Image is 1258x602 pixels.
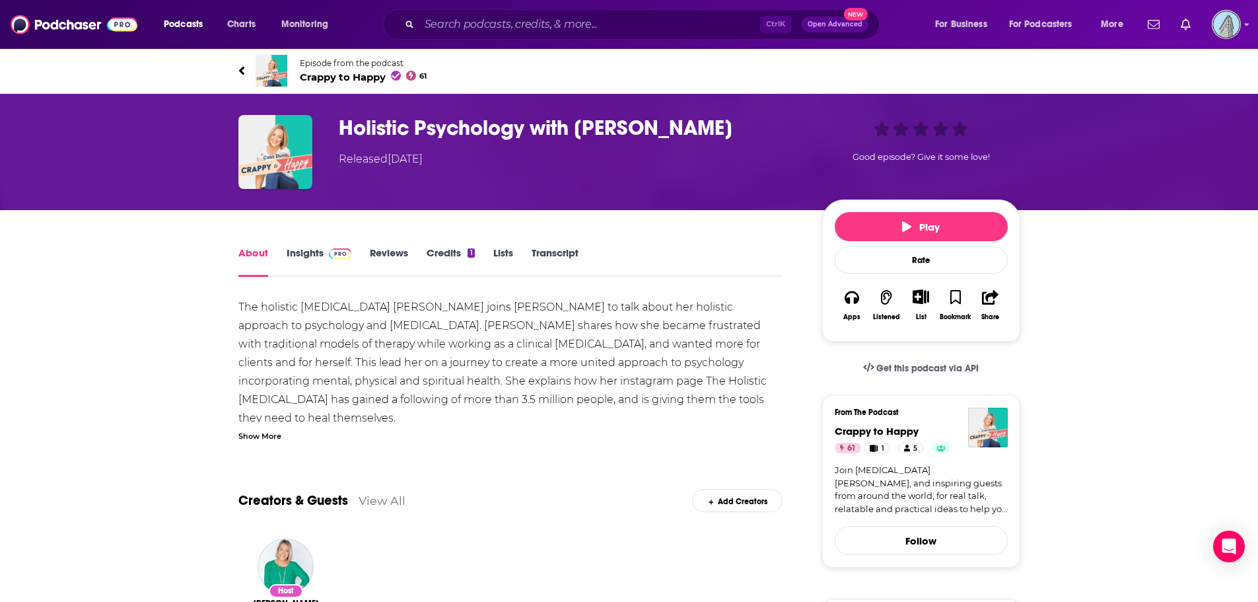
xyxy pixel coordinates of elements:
a: Show notifications dropdown [1175,13,1196,36]
span: Episode from the podcast [300,58,427,68]
div: Share [981,313,999,321]
div: Rate [835,246,1008,274]
img: Podchaser Pro [329,248,352,259]
span: For Podcasters [1009,15,1072,34]
h3: From The Podcast [835,408,997,417]
img: Holistic Psychology with Dr. Nicole LePera [238,115,312,189]
button: Open AdvancedNew [802,17,868,32]
a: Crappy to HappyEpisode from the podcastCrappy to Happy61 [238,55,1020,87]
a: Charts [219,14,263,35]
button: open menu [1092,14,1140,35]
img: User Profile [1212,10,1241,39]
a: Lists [493,246,513,277]
img: Crappy to Happy [256,55,287,87]
span: Get this podcast via API [876,363,979,374]
div: Host [269,584,303,598]
button: Share [973,281,1007,329]
a: Get this podcast via API [853,352,990,385]
span: 1 [882,442,884,455]
button: open menu [272,14,345,35]
span: Good episode? Give it some love! [853,152,990,162]
a: Join [MEDICAL_DATA] [PERSON_NAME], and inspiring guests from around the world, for real talk, rel... [835,464,1008,515]
button: open menu [1000,14,1092,35]
button: Apps [835,281,869,329]
button: open menu [155,14,220,35]
div: Search podcasts, credits, & more... [396,9,892,40]
div: Show More ButtonList [903,281,938,329]
span: 61 [847,442,856,455]
span: Ctrl K [760,16,791,33]
a: About [238,246,268,277]
button: Show More Button [907,289,934,304]
span: Charts [227,15,256,34]
div: Released [DATE] [339,151,423,167]
span: Podcasts [164,15,203,34]
button: Play [835,212,1008,241]
button: Follow [835,526,1008,555]
span: For Business [935,15,987,34]
span: 5 [913,442,917,455]
span: Crappy to Happy [300,71,427,83]
button: Bookmark [938,281,973,329]
a: View All [359,494,405,508]
div: Add Creators [692,489,783,512]
span: Monitoring [281,15,328,34]
a: Crappy to Happy [835,425,919,437]
div: Listened [873,313,900,321]
button: Listened [869,281,903,329]
button: Show profile menu [1212,10,1241,39]
a: Transcript [532,246,578,277]
a: 61 [835,443,861,453]
span: More [1101,15,1123,34]
a: Reviews [370,246,408,277]
a: Credits1 [427,246,474,277]
a: 5 [898,443,923,453]
span: Open Advanced [808,21,862,28]
div: Apps [843,313,860,321]
span: Play [902,221,940,233]
div: Open Intercom Messenger [1213,531,1245,562]
a: Show notifications dropdown [1142,13,1165,36]
div: 1 [468,248,474,258]
span: New [844,8,868,20]
span: 61 [419,73,427,79]
div: List [916,313,926,321]
div: Bookmark [940,313,971,321]
span: Logged in as FlatironBooks [1212,10,1241,39]
a: InsightsPodchaser Pro [287,246,352,277]
a: 1 [864,443,890,453]
input: Search podcasts, credits, & more... [419,14,760,35]
img: Podchaser - Follow, Share and Rate Podcasts [11,12,137,37]
img: Cass Dunn [258,539,314,595]
img: Crappy to Happy [968,408,1008,447]
button: open menu [926,14,1004,35]
h1: Holistic Psychology with Dr. Nicole LePera [339,115,801,141]
a: Creators & Guests [238,492,348,509]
